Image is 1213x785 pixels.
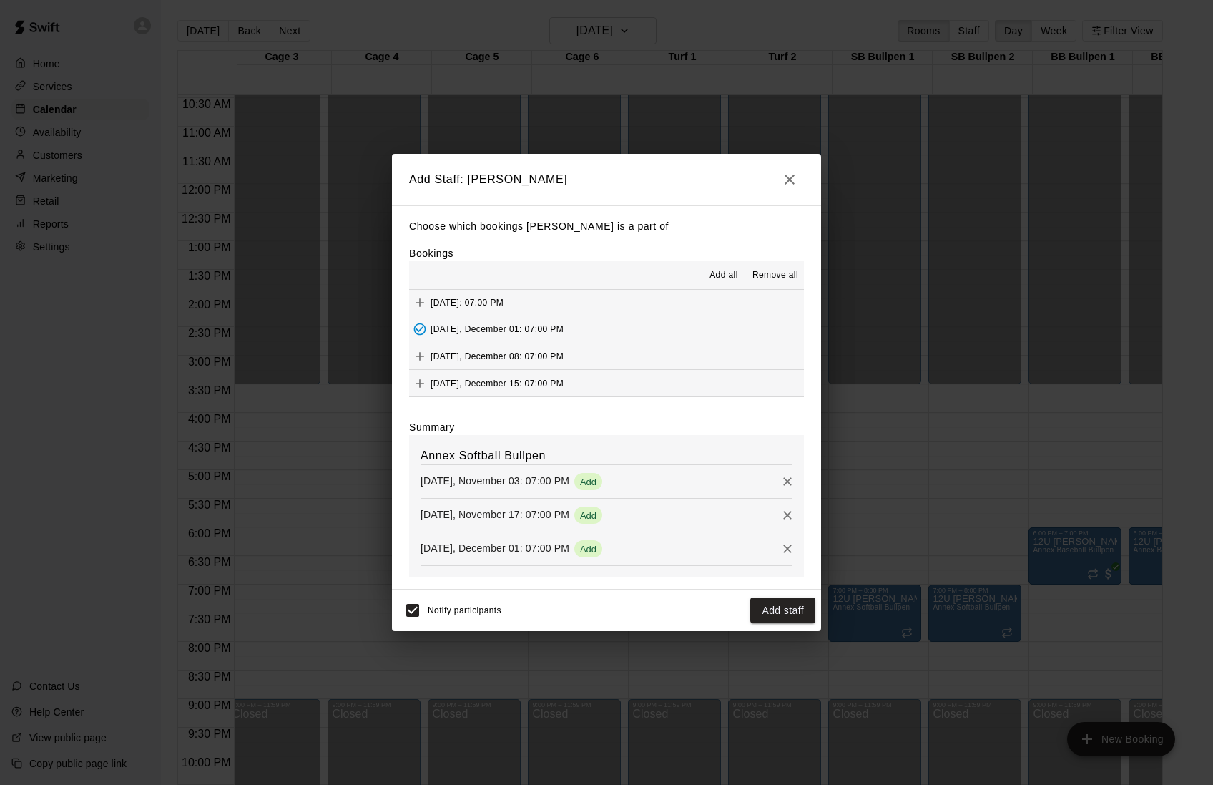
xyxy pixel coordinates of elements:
span: [DATE]: 07:00 PM [431,297,504,307]
h6: Annex Softball Bullpen [421,447,792,465]
label: Bookings [409,248,453,259]
button: Add staff [750,598,815,624]
button: Add[DATE]: 07:00 PM [409,289,804,316]
span: Add [409,351,431,361]
button: Remove [777,538,798,560]
span: Add [574,544,602,555]
button: Add[DATE], December 15: 07:00 PM [409,370,804,396]
button: Add[DATE], December 08: 07:00 PM [409,343,804,370]
button: Remove [777,504,798,526]
span: [DATE], December 08: 07:00 PM [431,351,564,361]
span: Notify participants [428,605,501,615]
span: Add all [709,268,738,283]
p: [DATE], November 17: 07:00 PM [421,507,569,522]
span: Add [574,477,602,487]
span: [DATE], December 15: 07:00 PM [431,378,564,388]
span: [DATE], December 01: 07:00 PM [431,324,564,334]
button: Remove [777,471,798,492]
button: Add all [701,264,747,287]
button: Added - Collect Payment[DATE], December 01: 07:00 PM [409,316,804,343]
p: Choose which bookings [PERSON_NAME] is a part of [409,218,804,235]
span: Add [409,377,431,388]
label: Summary [409,420,455,434]
p: [DATE], November 03: 07:00 PM [421,474,569,488]
span: Add [574,510,602,521]
button: Remove all [747,264,804,287]
h2: Add Staff: [PERSON_NAME] [392,154,821,205]
p: [DATE], December 01: 07:00 PM [421,541,569,555]
span: Remove all [752,268,798,283]
span: Add [409,296,431,307]
button: Added - Collect Payment [409,318,431,340]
